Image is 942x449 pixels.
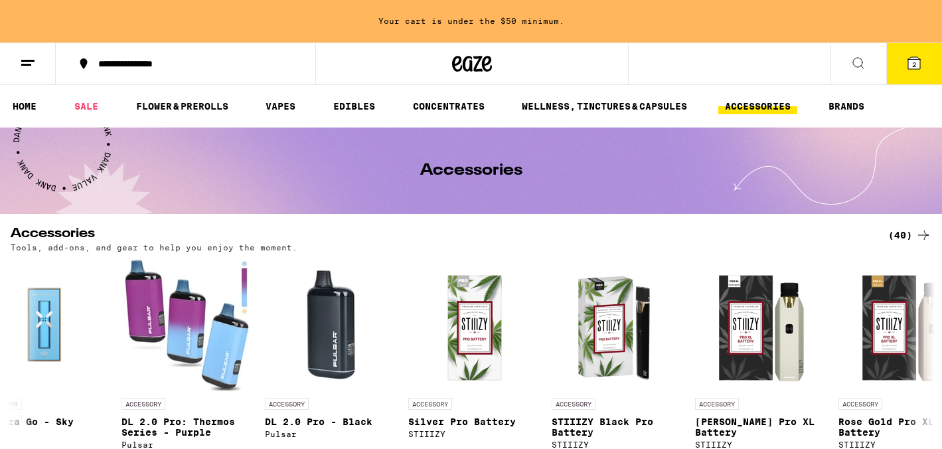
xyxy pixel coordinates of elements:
[515,98,694,114] a: WELLNESS, TINCTURES & CAPSULES
[888,227,931,243] a: (40)
[408,398,452,410] p: ACCESSORY
[265,258,398,391] img: Pulsar - DL 2.0 Pro - Black
[695,440,828,449] div: STIIIZY
[265,398,309,410] p: ACCESSORY
[822,98,871,114] a: BRANDS
[68,98,105,114] a: SALE
[420,163,522,179] h1: Accessories
[121,416,254,438] p: DL 2.0 Pro: Thermos Series - Purple
[6,98,43,114] a: HOME
[695,398,739,410] p: ACCESSORY
[718,98,797,114] a: ACCESSORIES
[886,43,942,84] button: 2
[838,398,882,410] p: ACCESSORY
[408,258,541,391] img: STIIIZY - Silver Pro Battery
[327,98,382,114] a: EDIBLES
[408,416,541,427] p: Silver Pro Battery
[265,430,398,438] div: Pulsar
[695,416,828,438] p: [PERSON_NAME] Pro XL Battery
[121,258,254,391] img: Pulsar - DL 2.0 Pro: Thermos Series - Purple
[129,98,235,114] a: FLOWER & PREROLLS
[552,398,595,410] p: ACCESSORY
[552,258,684,391] img: STIIIZY - STIIIZY Black Pro Battery
[552,416,684,438] p: STIIIZY Black Pro Battery
[552,440,684,449] div: STIIIZY
[265,416,398,427] p: DL 2.0 Pro - Black
[11,227,866,243] h2: Accessories
[11,243,297,252] p: Tools, add-ons, and gear to help you enjoy the moment.
[406,98,491,114] a: CONCENTRATES
[1,1,725,96] button: Redirect to URL
[121,398,165,410] p: ACCESSORY
[8,9,96,20] span: Hi. Need any help?
[912,60,916,68] span: 2
[121,440,254,449] div: Pulsar
[408,430,541,438] div: STIIIZY
[695,258,828,391] img: STIIIZY - Pearl White Pro XL Battery
[259,98,302,114] a: VAPES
